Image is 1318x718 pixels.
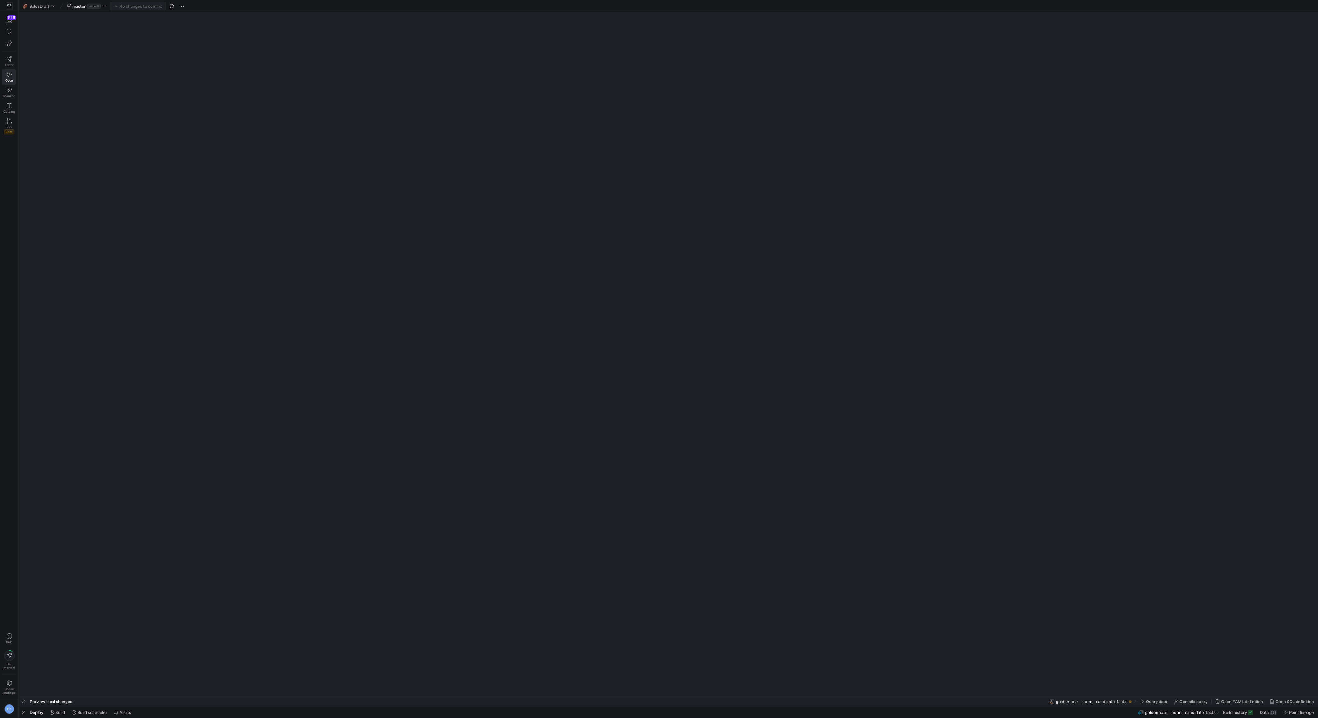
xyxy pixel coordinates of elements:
[1221,699,1263,704] span: Open YAML definition
[1220,707,1256,718] button: Build history
[1275,699,1314,704] span: Open SQL definition
[1281,707,1317,718] button: Point lineage
[111,707,134,718] button: Alerts
[3,94,15,98] span: Monitor
[1179,699,1207,704] span: Compile query
[1223,710,1247,715] span: Build history
[21,2,57,10] button: 🏈SalesDraft
[1138,696,1170,707] button: Query data
[7,15,16,20] div: 596
[1056,699,1126,704] span: goldenhour__norm__candidate_facts
[1270,710,1277,715] div: 583
[2,69,16,85] a: Code
[3,110,15,113] span: Catalog
[2,702,16,716] button: DZ
[1267,696,1317,707] button: Open SQL definition
[1289,710,1314,715] span: Point lineage
[1171,696,1210,707] button: Compile query
[6,3,12,9] img: https://storage.googleapis.com/y42-prod-data-exchange/images/Yf2Qvegn13xqq0DljGMI0l8d5Zqtiw36EXr8...
[30,710,43,715] span: Deploy
[1213,696,1266,707] button: Open YAML definition
[4,662,15,670] span: Get started
[1145,710,1216,715] span: goldenhour__norm__candidate_facts
[1257,707,1279,718] button: Data583
[2,648,16,672] button: Getstarted
[120,710,131,715] span: Alerts
[2,677,16,697] a: Spacesettings
[2,15,16,26] button: 596
[3,687,15,694] span: Space settings
[65,2,108,10] button: masterdefault
[2,630,16,647] button: Help
[5,79,13,82] span: Code
[30,699,72,704] span: Preview local changes
[5,63,14,67] span: Editor
[2,1,16,11] a: https://storage.googleapis.com/y42-prod-data-exchange/images/Yf2Qvegn13xqq0DljGMI0l8d5Zqtiw36EXr8...
[30,4,49,9] span: SalesDraft
[2,54,16,69] a: Editor
[72,4,86,9] span: master
[2,116,16,137] a: PRsBeta
[55,710,65,715] span: Build
[1260,710,1269,715] span: Data
[87,4,101,9] span: default
[1146,699,1167,704] span: Query data
[69,707,110,718] button: Build scheduler
[2,85,16,100] a: Monitor
[4,129,14,134] span: Beta
[7,125,12,129] span: PRs
[2,100,16,116] a: Catalog
[47,707,68,718] button: Build
[23,4,27,8] span: 🏈
[77,710,107,715] span: Build scheduler
[5,640,13,644] span: Help
[4,704,14,714] div: DZ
